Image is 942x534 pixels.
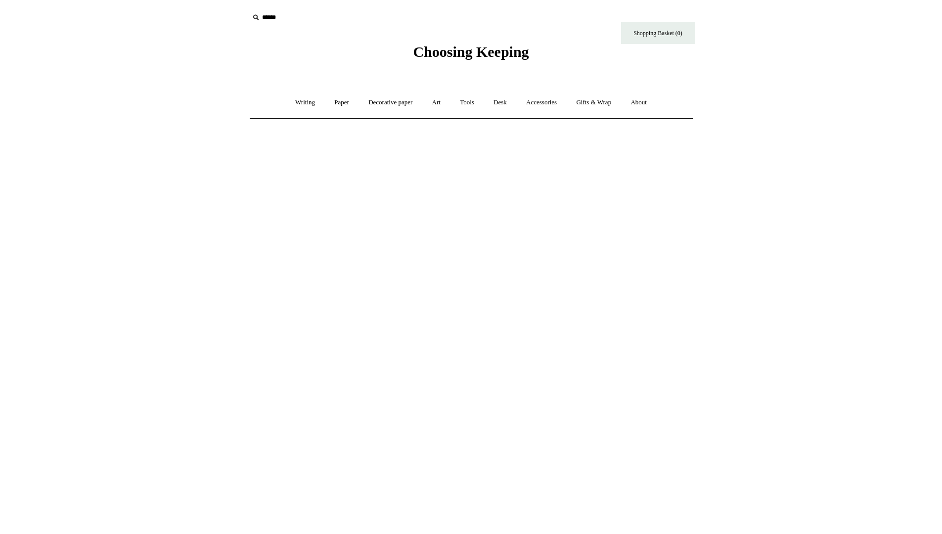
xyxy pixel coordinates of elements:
[413,44,529,60] span: Choosing Keeping
[622,89,656,116] a: About
[485,89,516,116] a: Desk
[567,89,620,116] a: Gifts & Wrap
[451,89,483,116] a: Tools
[423,89,449,116] a: Art
[413,51,529,58] a: Choosing Keeping
[621,22,695,44] a: Shopping Basket (0)
[517,89,566,116] a: Accessories
[286,89,324,116] a: Writing
[325,89,358,116] a: Paper
[359,89,421,116] a: Decorative paper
